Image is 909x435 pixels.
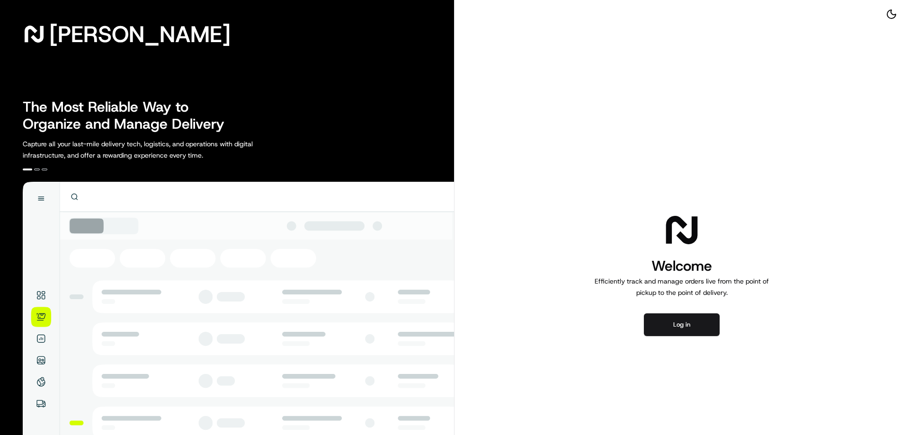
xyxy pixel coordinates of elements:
span: [PERSON_NAME] [49,25,231,44]
h2: The Most Reliable Way to Organize and Manage Delivery [23,98,235,133]
button: Log in [644,313,720,336]
p: Efficiently track and manage orders live from the point of pickup to the point of delivery. [591,275,773,298]
p: Capture all your last-mile delivery tech, logistics, and operations with digital infrastructure, ... [23,138,295,161]
h1: Welcome [591,257,773,275]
